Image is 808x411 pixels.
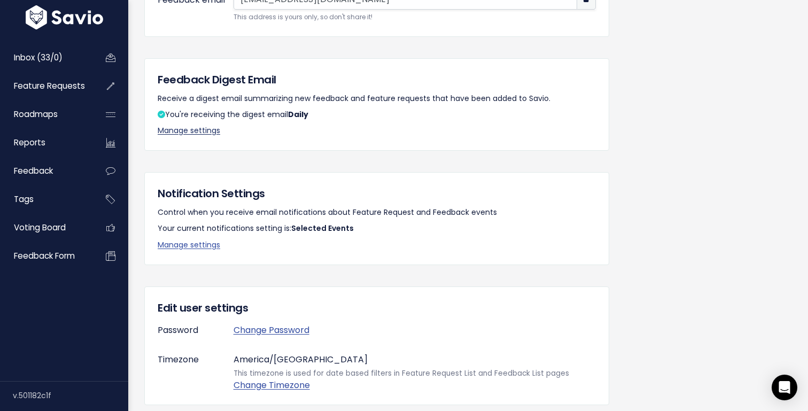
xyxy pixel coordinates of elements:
[158,206,596,219] p: Control when you receive email notifications about Feature Request and Feedback events
[234,368,596,379] small: This timezone is used for date based filters in Feature Request List and Feedback List pages
[158,72,596,88] h5: Feedback Digest Email
[14,250,75,261] span: Feedback form
[3,215,89,240] a: Voting Board
[234,379,310,391] a: Change Timezone
[291,223,354,234] span: Selected Events
[3,45,89,70] a: Inbox (33/0)
[234,353,368,366] span: America/[GEOGRAPHIC_DATA]
[14,52,63,63] span: Inbox (33/0)
[3,187,89,212] a: Tags
[3,159,89,183] a: Feedback
[14,222,66,233] span: Voting Board
[288,109,308,120] strong: Daily
[14,165,53,176] span: Feedback
[158,239,220,250] a: Manage settings
[3,244,89,268] a: Feedback form
[772,375,797,400] div: Open Intercom Messenger
[158,125,220,136] a: Manage settings
[158,108,596,121] p: You're receiving the digest email
[14,137,45,148] span: Reports
[14,193,34,205] span: Tags
[3,102,89,127] a: Roadmaps
[234,324,309,336] a: Change Password
[150,320,226,337] label: Password
[3,74,89,98] a: Feature Requests
[14,80,85,91] span: Feature Requests
[150,350,226,392] label: Timezone
[23,5,106,29] img: logo-white.9d6f32f41409.svg
[14,108,58,120] span: Roadmaps
[158,300,596,316] h5: Edit user settings
[13,382,128,409] div: v.501182c1f
[158,92,596,105] p: Receive a digest email summarizing new feedback and feature requests that have been added to Savio.
[3,130,89,155] a: Reports
[158,222,596,235] p: Your current notifications setting is:
[158,185,596,201] h5: Notification Settings
[234,12,596,23] small: This address is yours only, so don't share it!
